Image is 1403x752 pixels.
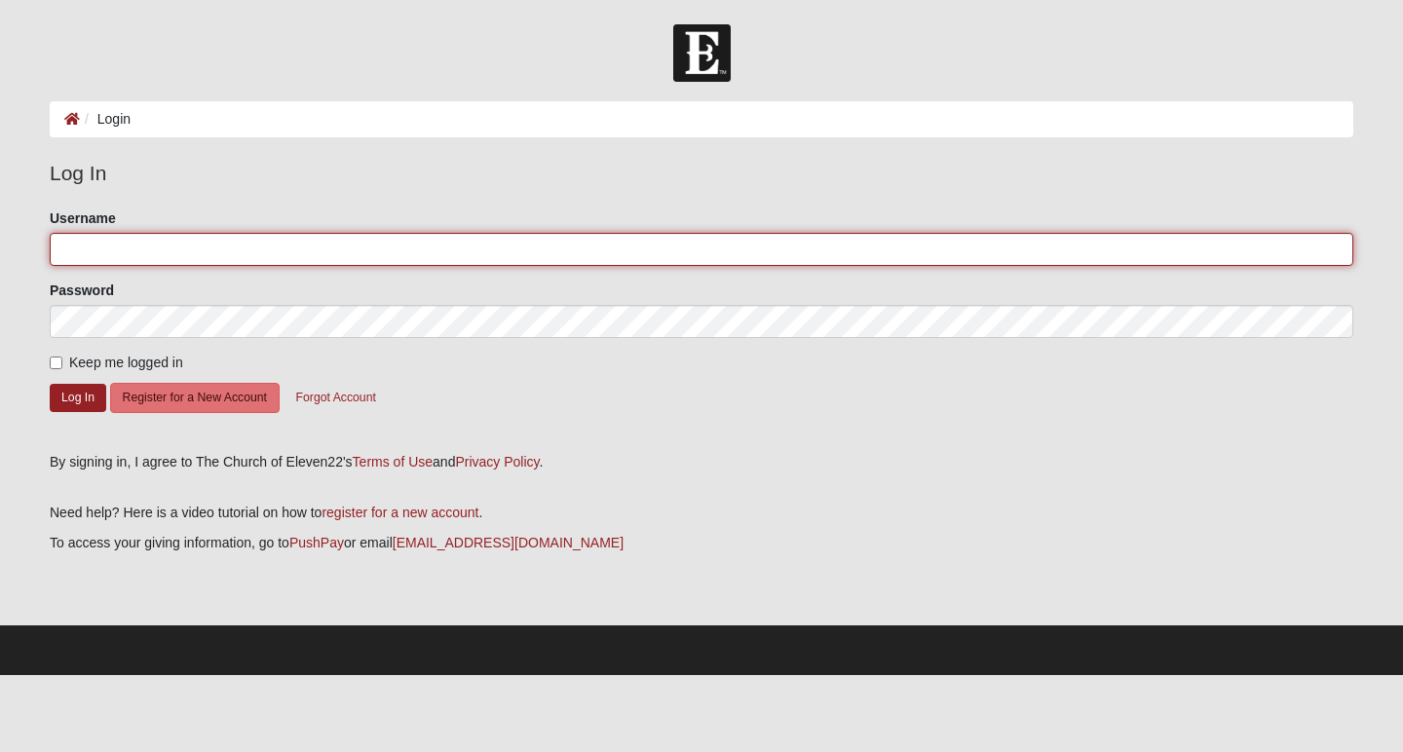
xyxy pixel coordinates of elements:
input: Keep me logged in [50,357,62,369]
a: register for a new account [322,505,478,520]
a: [EMAIL_ADDRESS][DOMAIN_NAME] [393,535,624,550]
legend: Log In [50,158,1353,189]
label: Username [50,208,116,228]
a: Privacy Policy [455,454,539,470]
img: Church of Eleven22 Logo [673,24,731,82]
p: Need help? Here is a video tutorial on how to . [50,503,1353,523]
a: Terms of Use [353,454,433,470]
button: Log In [50,384,106,412]
div: By signing in, I agree to The Church of Eleven22's and . [50,452,1353,472]
a: PushPay [289,535,344,550]
span: Keep me logged in [69,355,183,370]
label: Password [50,281,114,300]
p: To access your giving information, go to or email [50,533,1353,553]
button: Forgot Account [284,383,389,413]
li: Login [80,109,131,130]
button: Register for a New Account [110,383,280,413]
